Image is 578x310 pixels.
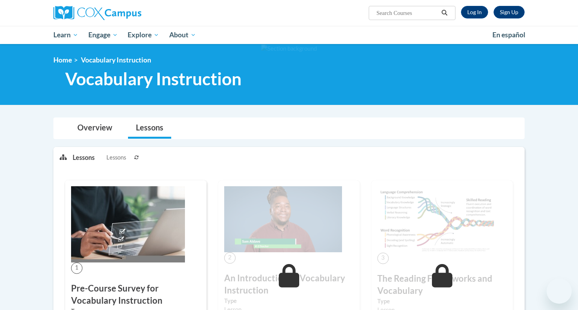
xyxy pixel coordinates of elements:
[376,8,439,18] input: Search Courses
[53,56,72,64] a: Home
[71,282,201,307] h3: Pre-Course Survey for Vocabulary Instruction
[377,186,495,253] img: Course Image
[48,26,83,44] a: Learn
[128,118,171,139] a: Lessons
[439,8,450,18] button: Search
[73,153,95,162] p: Lessons
[123,26,164,44] a: Explore
[377,273,507,297] h3: The Reading Frameworks and Vocabulary
[81,56,151,64] span: Vocabulary Instruction
[71,262,82,274] span: 1
[224,272,354,297] h3: An Introduction to Vocabulary Instruction
[164,26,201,44] a: About
[53,30,78,40] span: Learn
[377,253,389,264] span: 3
[71,186,185,262] img: Course Image
[53,6,141,20] img: Cox Campus
[88,30,118,40] span: Engage
[487,27,530,43] a: En español
[83,26,123,44] a: Engage
[224,186,342,252] img: Course Image
[377,297,507,306] label: Type
[42,26,536,44] div: Main menu
[106,153,126,162] span: Lessons
[492,31,525,39] span: En español
[224,297,354,305] label: Type
[461,6,488,18] a: Log In
[261,44,317,53] img: Section background
[547,279,572,304] iframe: Button to launch messaging window
[224,252,236,264] span: 2
[169,30,196,40] span: About
[53,6,203,20] a: Cox Campus
[128,30,159,40] span: Explore
[65,68,241,89] span: Vocabulary Instruction
[494,6,525,18] a: Register
[70,118,120,139] a: Overview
